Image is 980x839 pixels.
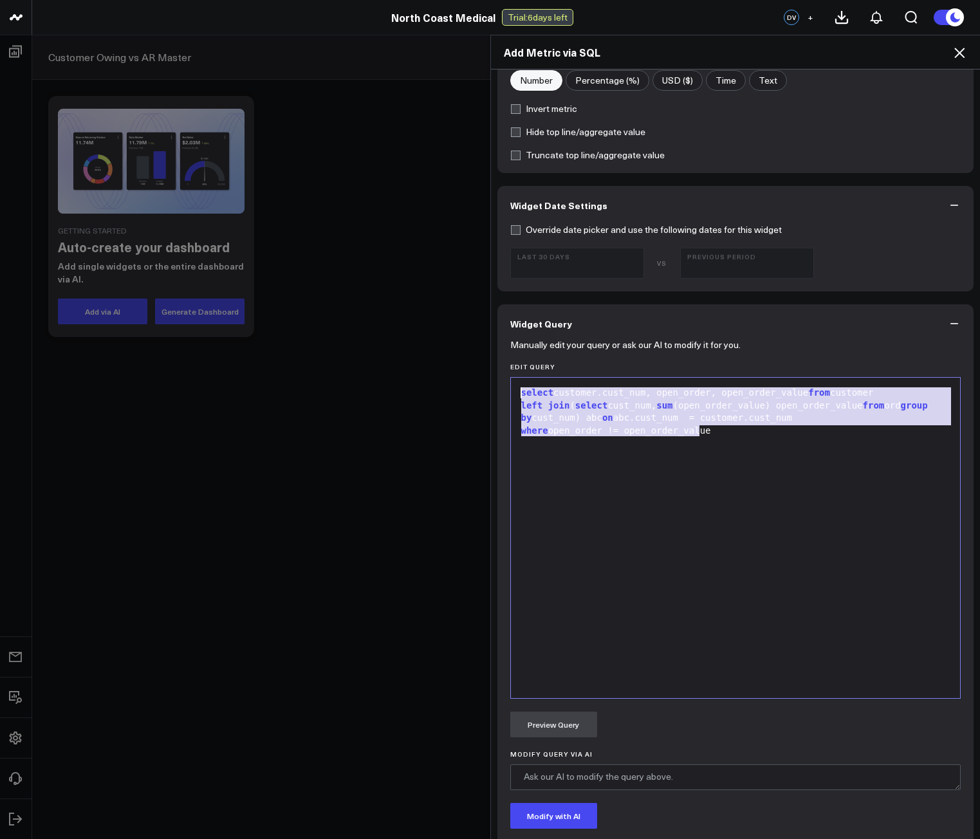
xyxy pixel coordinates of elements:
span: left [521,400,543,410]
b: Last 30 Days [517,253,637,261]
div: open_order != open_order_value [517,425,954,438]
span: sum [656,400,672,410]
button: Last 30 Days [510,248,644,279]
a: North Coast Medical [391,10,495,24]
span: group [901,400,928,410]
label: Time [706,70,746,91]
span: by [521,412,532,423]
label: Invert metric [510,104,577,114]
div: Trial: 6 days left [502,9,573,26]
button: Preview Query [510,712,597,737]
label: Override date picker and use the following dates for this widget [510,225,782,235]
span: join [548,400,570,410]
span: select [521,387,554,398]
span: Widget Query [510,318,572,329]
label: Truncate top line/aggregate value [510,150,665,160]
span: from [863,400,885,410]
span: from [808,387,830,398]
h2: Add Metric via SQL [504,45,968,59]
div: VS [651,259,674,267]
span: on [602,412,613,423]
span: select [575,400,608,410]
label: Number [510,70,562,91]
label: Percentage (%) [566,70,649,91]
button: Previous Period [680,248,814,279]
div: DV [784,10,799,25]
span: Widget Date Settings [510,200,607,210]
span: where [521,425,548,436]
label: Hide top line/aggregate value [510,127,645,137]
button: Modify with AI [510,803,597,829]
label: Edit Query [510,363,961,371]
label: USD ($) [652,70,703,91]
label: Modify Query via AI [510,750,961,758]
button: + [802,10,818,25]
b: Previous Period [687,253,807,261]
div: ( cust_num, (open_order_value) open_order_value ord cust_num) abc abc.cust_num = customer.cust_num [517,400,954,425]
button: Widget Query [497,304,974,343]
label: Text [749,70,787,91]
p: Manually edit your query or ask our AI to modify it for you. [510,340,741,350]
span: + [808,13,813,22]
div: customer.cust_num, open_order, open_order_value customer [517,387,954,400]
button: Widget Date Settings [497,186,974,225]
